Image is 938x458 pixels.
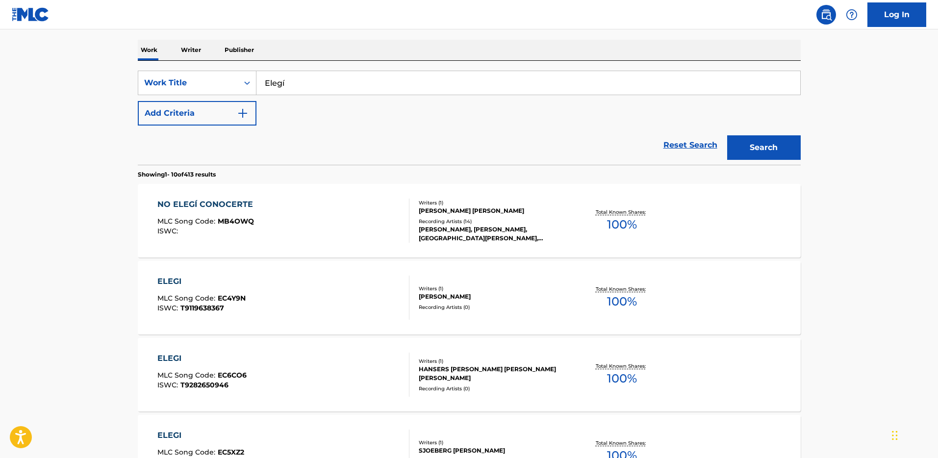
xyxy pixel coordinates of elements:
span: MB4OWQ [218,217,254,226]
div: ELEGI [157,353,247,364]
div: [PERSON_NAME] [PERSON_NAME] [419,206,567,215]
p: Total Known Shares: [596,439,648,447]
span: 100 % [607,293,637,310]
div: [PERSON_NAME] [419,292,567,301]
div: Writers ( 1 ) [419,285,567,292]
div: Recording Artists ( 0 ) [419,304,567,311]
form: Search Form [138,71,801,165]
iframe: Chat Widget [889,411,938,458]
div: NO ELEGÍ CONOCERTE [157,199,258,210]
div: Recording Artists ( 0 ) [419,385,567,392]
span: EC4Y9N [218,294,246,303]
p: Showing 1 - 10 of 413 results [138,170,216,179]
span: ISWC : [157,227,180,235]
span: T9282650946 [180,381,228,389]
p: Total Known Shares: [596,362,648,370]
div: SJOEBERG [PERSON_NAME] [419,446,567,455]
span: T9119638367 [180,304,224,312]
p: Writer [178,40,204,60]
p: Work [138,40,160,60]
a: Log In [867,2,926,27]
span: ISWC : [157,381,180,389]
p: Total Known Shares: [596,285,648,293]
div: Writers ( 1 ) [419,357,567,365]
span: ISWC : [157,304,180,312]
div: HANSERS [PERSON_NAME] [PERSON_NAME] [PERSON_NAME] [419,365,567,382]
span: 100 % [607,216,637,233]
span: MLC Song Code : [157,217,218,226]
span: MLC Song Code : [157,294,218,303]
button: Search [727,135,801,160]
div: Writers ( 1 ) [419,199,567,206]
span: EC5XZ2 [218,448,244,457]
a: ELEGIMLC Song Code:EC4Y9NISWC:T9119638367Writers (1)[PERSON_NAME]Recording Artists (0)Total Known... [138,261,801,334]
span: EC6CO6 [218,371,247,380]
img: search [820,9,832,21]
span: MLC Song Code : [157,371,218,380]
div: Drag [892,421,898,450]
a: Public Search [816,5,836,25]
div: Help [842,5,862,25]
div: ELEGI [157,430,244,441]
button: Add Criteria [138,101,256,126]
img: 9d2ae6d4665cec9f34b9.svg [237,107,249,119]
div: Recording Artists ( 14 ) [419,218,567,225]
img: MLC Logo [12,7,50,22]
span: 100 % [607,370,637,387]
div: Writers ( 1 ) [419,439,567,446]
a: Reset Search [659,134,722,156]
div: ELEGI [157,276,246,287]
div: Work Title [144,77,232,89]
span: MLC Song Code : [157,448,218,457]
p: Publisher [222,40,257,60]
div: [PERSON_NAME], [PERSON_NAME], [GEOGRAPHIC_DATA][PERSON_NAME], [GEOGRAPHIC_DATA][PERSON_NAME], [GE... [419,225,567,243]
p: Total Known Shares: [596,208,648,216]
a: NO ELEGÍ CONOCERTEMLC Song Code:MB4OWQISWC:Writers (1)[PERSON_NAME] [PERSON_NAME]Recording Artist... [138,184,801,257]
a: ELEGIMLC Song Code:EC6CO6ISWC:T9282650946Writers (1)HANSERS [PERSON_NAME] [PERSON_NAME] [PERSON_N... [138,338,801,411]
img: help [846,9,858,21]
